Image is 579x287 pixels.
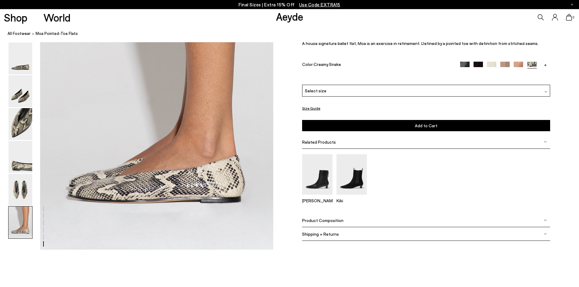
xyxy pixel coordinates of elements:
[544,90,547,93] img: svg%3E
[544,232,547,235] img: svg%3E
[415,123,437,128] span: Add to Cart
[541,62,550,67] a: +
[4,12,27,23] a: Shop
[302,41,539,46] span: A house signature ballet flat, Moa is an exercise in refinement. Defined by a pointed toe with de...
[9,141,32,173] img: Moa Pointed-Toe Flats - Image 4
[566,14,572,21] a: 0
[302,198,333,203] p: [PERSON_NAME]
[9,174,32,206] img: Moa Pointed-Toe Flats - Image 5
[302,62,452,69] div: Color:
[314,62,341,67] span: Creamy Snake
[302,154,333,195] img: Harriet Pointed Ankle Boots
[302,190,333,203] a: Harriet Pointed Ankle Boots [PERSON_NAME]
[572,16,575,19] span: 0
[9,43,32,74] img: Moa Pointed-Toe Flats - Image 1
[336,198,367,203] p: Kiki
[299,2,340,7] span: Navigate to /collections/ss25-final-sizes
[305,87,326,94] span: Select size
[336,154,367,195] img: Kiki Suede Chelsea Boots
[336,190,367,203] a: Kiki Suede Chelsea Boots Kiki
[9,108,32,140] img: Moa Pointed-Toe Flats - Image 3
[302,139,336,145] span: Related Products
[8,26,579,42] nav: breadcrumb
[302,218,343,223] span: Product Composition
[544,219,547,222] img: svg%3E
[9,75,32,107] img: Moa Pointed-Toe Flats - Image 2
[302,120,550,131] button: Add to Cart
[9,207,32,238] img: Moa Pointed-Toe Flats - Image 6
[43,12,71,23] a: World
[239,1,340,9] p: Final Sizes | Extra 15% Off
[276,10,303,23] a: Aeyde
[302,104,320,112] button: Size Guide
[544,141,547,144] img: svg%3E
[302,231,339,237] span: Shipping + Returns
[36,30,78,37] span: Moa Pointed-Toe Flats
[8,30,31,37] a: All Footwear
